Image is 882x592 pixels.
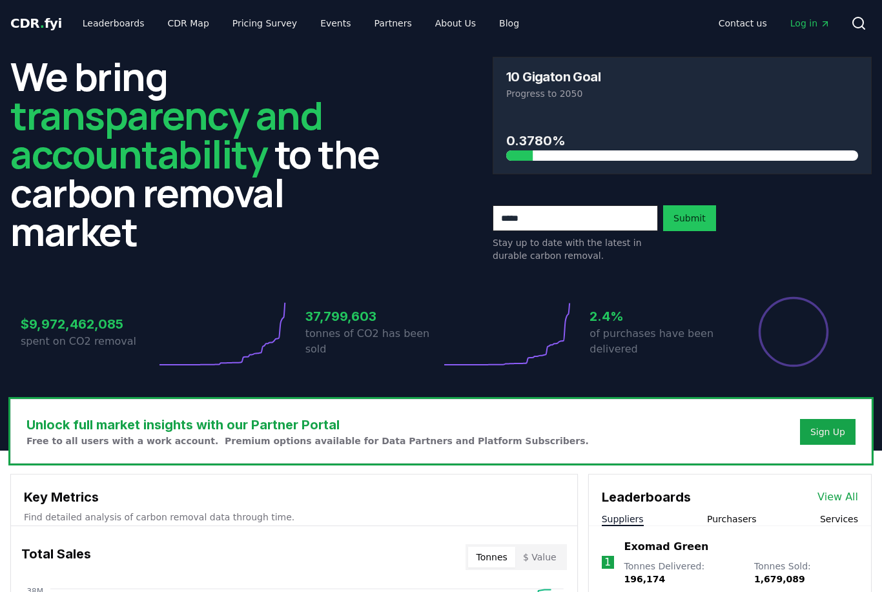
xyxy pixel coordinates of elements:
h3: Leaderboards [602,487,691,507]
span: 196,174 [624,574,666,584]
p: Tonnes Delivered : [624,560,741,586]
h3: Key Metrics [24,487,564,507]
h2: We bring to the carbon removal market [10,57,389,250]
span: Log in [790,17,830,30]
p: of purchases have been delivered [590,326,725,357]
h3: 10 Gigaton Goal [506,70,600,83]
p: Free to all users with a work account. Premium options available for Data Partners and Platform S... [26,434,589,447]
h3: 0.3780% [506,131,858,150]
p: tonnes of CO2 has been sold [305,326,441,357]
h3: Total Sales [21,544,91,570]
a: Sign Up [810,425,845,438]
button: Submit [663,205,716,231]
a: Contact us [708,12,777,35]
span: 1,679,089 [754,574,805,584]
h3: $9,972,462,085 [21,314,156,334]
span: transparency and accountability [10,88,322,180]
button: Suppliers [602,513,644,526]
p: Find detailed analysis of carbon removal data through time. [24,511,564,524]
a: CDR.fyi [10,14,62,32]
button: Sign Up [800,419,856,445]
a: Leaderboards [72,12,155,35]
h3: Unlock full market insights with our Partner Portal [26,415,589,434]
a: Log in [780,12,841,35]
p: Tonnes Sold : [754,560,858,586]
a: Blog [489,12,529,35]
nav: Main [708,12,841,35]
p: spent on CO2 removal [21,334,156,349]
h3: 2.4% [590,307,725,326]
button: $ Value [515,547,564,567]
a: Pricing Survey [222,12,307,35]
span: CDR fyi [10,15,62,31]
span: . [40,15,45,31]
button: Services [820,513,858,526]
a: Partners [364,12,422,35]
p: 1 [604,555,611,570]
p: Progress to 2050 [506,87,858,100]
h3: 37,799,603 [305,307,441,326]
button: Purchasers [707,513,757,526]
p: Stay up to date with the latest in durable carbon removal. [493,236,658,262]
a: Events [310,12,361,35]
a: About Us [425,12,486,35]
button: Tonnes [468,547,515,567]
a: Exomad Green [624,539,709,555]
a: CDR Map [158,12,220,35]
a: View All [817,489,858,505]
div: Percentage of sales delivered [757,296,830,368]
nav: Main [72,12,529,35]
